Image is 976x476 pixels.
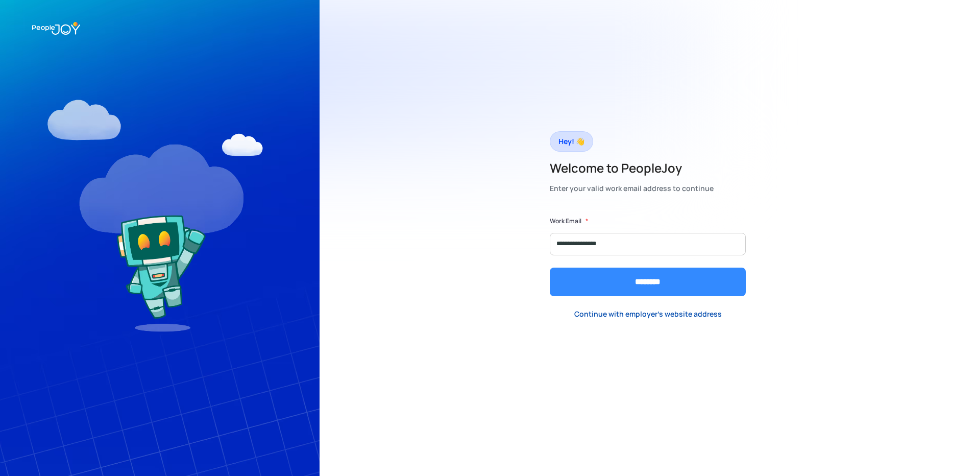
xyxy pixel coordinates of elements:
[574,309,722,319] div: Continue with employer's website address
[550,160,714,176] h2: Welcome to PeopleJoy
[558,134,584,149] div: Hey! 👋
[566,304,730,325] a: Continue with employer's website address
[550,216,581,226] label: Work Email
[550,216,746,296] form: Form
[550,181,714,196] div: Enter your valid work email address to continue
